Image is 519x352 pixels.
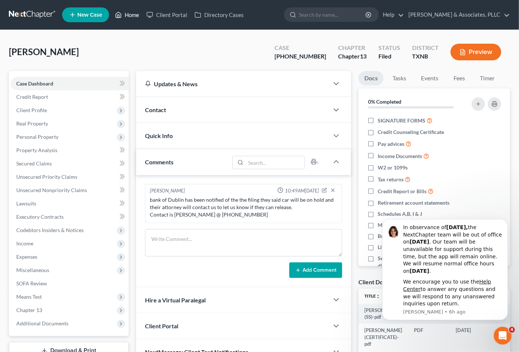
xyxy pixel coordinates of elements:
[378,210,422,218] span: Schedules A,B, I & J
[16,254,37,260] span: Expenses
[10,184,129,197] a: Unsecured Nonpriority Claims
[405,8,510,21] a: [PERSON_NAME] & Associates, PLLC
[9,46,79,57] span: [PERSON_NAME]
[16,280,47,286] span: SOFA Review
[379,8,404,21] a: Help
[16,147,57,153] span: Property Analysis
[358,304,408,324] td: [PERSON_NAME] (SS)-pdf
[338,52,367,61] div: Chapter
[364,293,380,299] a: Titleunfold_more
[16,107,47,113] span: Client Profile
[378,188,427,195] span: Credit Report or Bills
[368,98,401,105] strong: 0% Completed
[358,278,406,286] div: Client Documents
[16,267,49,273] span: Miscellaneous
[77,12,102,18] span: New Case
[16,174,77,180] span: Unsecured Priority Claims
[145,158,173,165] span: Comments
[16,80,53,87] span: Case Dashboard
[378,117,425,124] span: SIGNATURE FORMS
[451,44,501,60] button: Preview
[358,71,384,86] a: Docs
[16,187,87,193] span: Unsecured Nonpriority Claims
[16,120,48,127] span: Real Property
[378,140,404,148] span: Pay advices
[412,52,439,61] div: TXNB
[289,262,342,278] button: Add Comment
[447,71,471,86] a: Fees
[16,160,52,167] span: Secured Claims
[16,134,58,140] span: Personal Property
[415,71,444,86] a: Events
[378,44,400,52] div: Status
[10,197,129,210] a: Lawsuits
[10,170,129,184] a: Unsecured Priority Claims
[10,77,129,90] a: Case Dashboard
[358,323,408,351] td: [PERSON_NAME] (CERTIFICATE)-pdf
[145,322,178,329] span: Client Portal
[10,157,129,170] a: Secured Claims
[111,8,143,21] a: Home
[378,164,408,171] span: W2 or 1099s
[450,323,495,351] td: [DATE]
[16,240,33,247] span: Income
[16,227,84,233] span: Codebtors Insiders & Notices
[16,294,42,300] span: Means Test
[378,176,404,183] span: Tax returns
[10,90,129,104] a: Credit Report
[16,214,64,220] span: Executory Contracts
[360,53,367,60] span: 13
[143,8,191,21] a: Client Portal
[474,71,501,86] a: Timer
[16,320,68,326] span: Additional Documents
[191,8,247,21] a: Directory Cases
[10,144,129,157] a: Property Analysis
[145,80,320,88] div: Updates & News
[274,44,326,52] div: Case
[509,327,515,333] span: 4
[338,44,367,52] div: Chapter
[371,212,519,325] iframe: Intercom notifications message
[387,71,412,86] a: Tasks
[246,156,305,169] input: Search...
[10,210,129,224] a: Executory Contracts
[412,44,439,52] div: District
[378,199,449,207] span: Retirement account statements
[145,132,173,139] span: Quick Info
[378,52,400,61] div: Filed
[10,277,129,290] a: SOFA Review
[145,106,166,113] span: Contact
[299,8,367,21] input: Search by name...
[494,327,512,345] iframe: Intercom live chat
[150,196,338,218] div: bank of Dublin has been notified of the the filing they said car will be on hold and their attorn...
[274,52,326,61] div: [PHONE_NUMBER]
[378,128,444,136] span: Credit Counseling Certificate
[285,187,319,194] span: 10:49AM[DATE]
[16,200,36,207] span: Lawsuits
[16,307,42,313] span: Chapter 13
[16,94,48,100] span: Credit Report
[150,187,185,195] div: [PERSON_NAME]
[145,296,206,304] span: Hire a Virtual Paralegal
[378,152,422,160] span: Income Documents
[408,323,450,351] td: PDF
